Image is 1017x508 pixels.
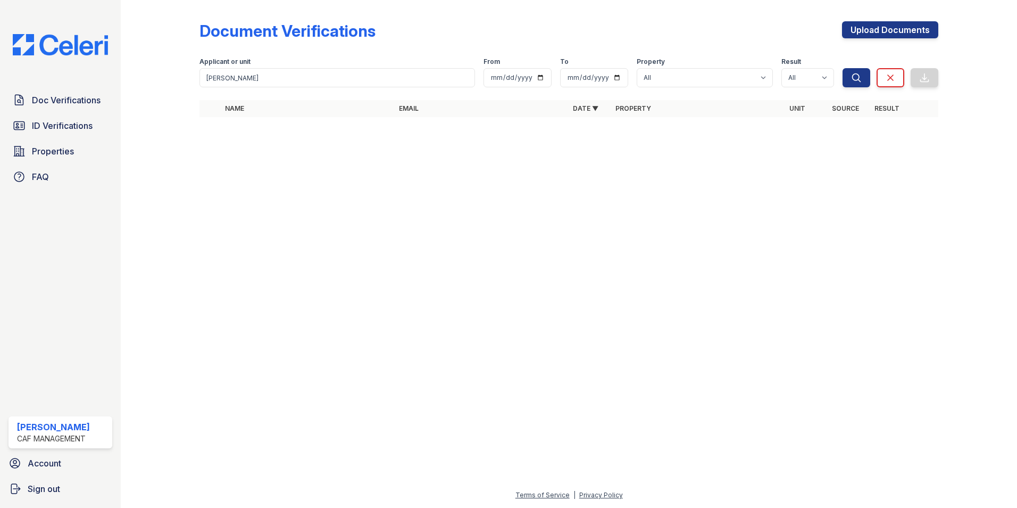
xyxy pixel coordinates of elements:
[9,115,112,136] a: ID Verifications
[28,457,61,470] span: Account
[32,170,49,183] span: FAQ
[573,491,576,499] div: |
[515,491,570,499] a: Terms of Service
[32,145,74,158] span: Properties
[579,491,623,499] a: Privacy Policy
[9,166,112,187] a: FAQ
[32,94,101,106] span: Doc Verifications
[32,119,93,132] span: ID Verifications
[484,58,500,66] label: From
[28,482,60,495] span: Sign out
[842,21,938,38] a: Upload Documents
[637,58,665,66] label: Property
[225,104,244,112] a: Name
[4,34,116,55] img: CE_Logo_Blue-a8612792a0a2168367f1c8372b55b34899dd931a85d93a1a3d3e32e68fde9ad4.png
[615,104,651,112] a: Property
[199,58,251,66] label: Applicant or unit
[832,104,859,112] a: Source
[17,433,90,444] div: CAF Management
[4,478,116,499] a: Sign out
[9,89,112,111] a: Doc Verifications
[874,104,899,112] a: Result
[199,21,376,40] div: Document Verifications
[399,104,419,112] a: Email
[781,58,801,66] label: Result
[560,58,569,66] label: To
[199,68,475,87] input: Search by name, email, or unit number
[4,453,116,474] a: Account
[573,104,598,112] a: Date ▼
[17,421,90,433] div: [PERSON_NAME]
[9,141,112,162] a: Properties
[789,104,805,112] a: Unit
